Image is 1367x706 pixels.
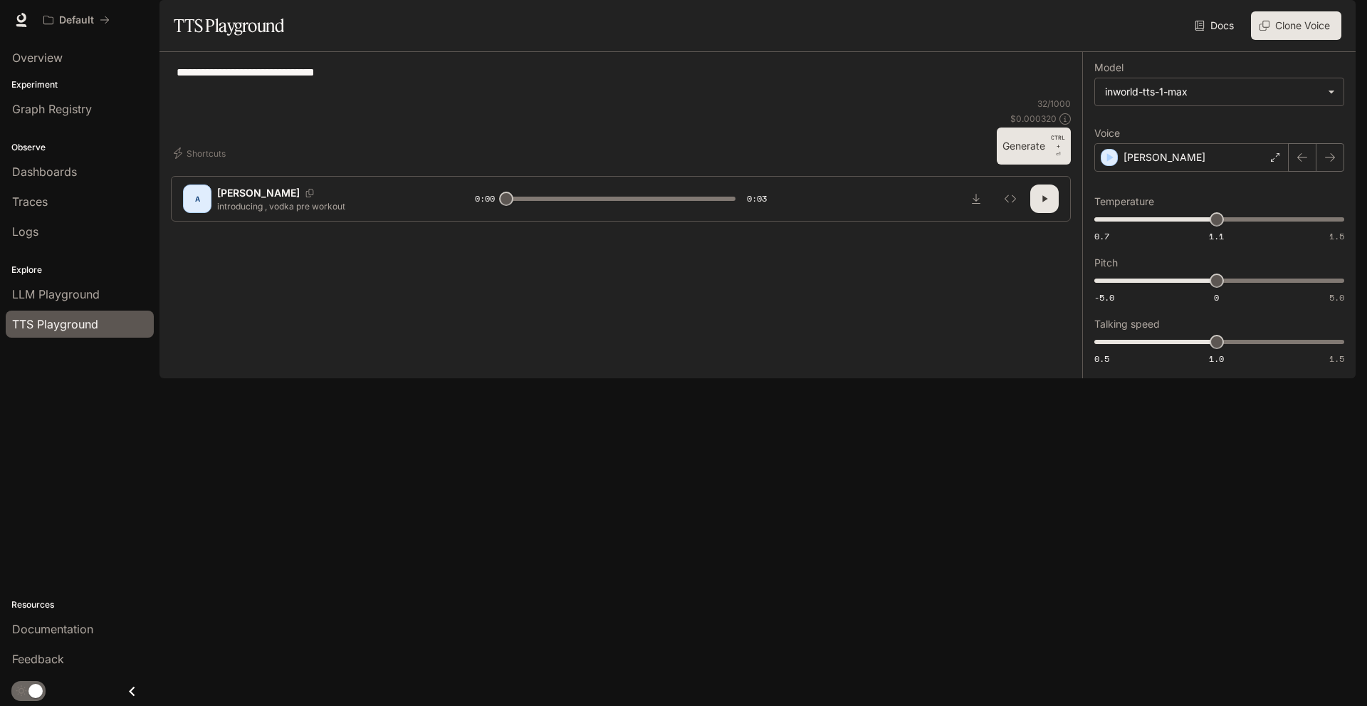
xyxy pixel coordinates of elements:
button: Clone Voice [1251,11,1341,40]
span: 1.0 [1209,353,1224,365]
span: 0 [1214,291,1219,303]
span: 5.0 [1329,291,1344,303]
button: GenerateCTRL +⏎ [997,128,1071,165]
div: inworld-tts-1-max [1105,85,1321,99]
p: 32 / 1000 [1037,98,1071,110]
button: Download audio [962,185,990,213]
p: [PERSON_NAME] [1124,150,1205,165]
p: Default [59,14,94,26]
p: Voice [1094,128,1120,138]
span: 0:00 [475,192,495,206]
p: ⏎ [1051,133,1065,159]
span: 1.1 [1209,230,1224,242]
button: Copy Voice ID [300,189,320,197]
button: Inspect [996,185,1025,213]
span: 1.5 [1329,230,1344,242]
p: [PERSON_NAME] [217,186,300,200]
p: Talking speed [1094,319,1160,329]
button: All workspaces [37,6,116,34]
h1: TTS Playground [174,11,284,40]
span: 1.5 [1329,353,1344,365]
p: $ 0.000320 [1010,113,1057,125]
div: inworld-tts-1-max [1095,78,1344,105]
div: A [186,187,209,210]
p: Temperature [1094,197,1154,207]
button: Shortcuts [171,142,231,165]
span: 0:03 [747,192,767,206]
p: introducing , vodka pre workout [217,200,441,212]
span: 0.5 [1094,353,1109,365]
p: Pitch [1094,258,1118,268]
p: CTRL + [1051,133,1065,150]
span: 0.7 [1094,230,1109,242]
p: Model [1094,63,1124,73]
a: Docs [1192,11,1240,40]
span: -5.0 [1094,291,1114,303]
